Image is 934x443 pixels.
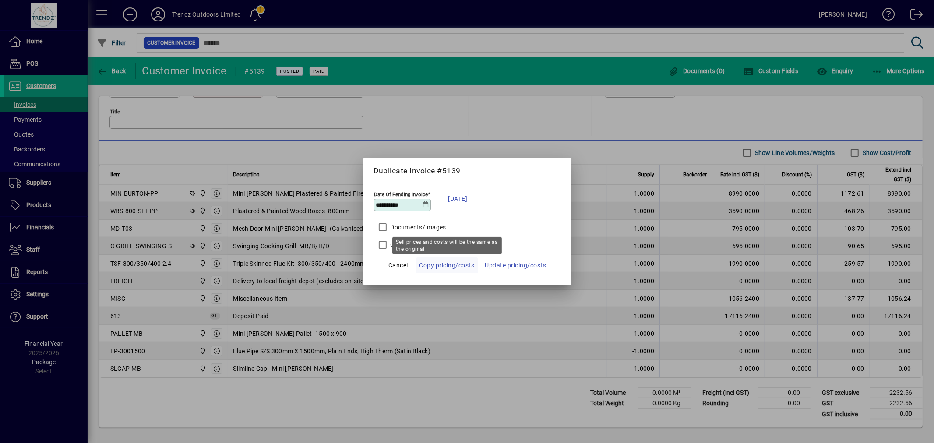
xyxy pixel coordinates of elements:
button: Copy pricing/costs [416,257,478,273]
span: Update pricing/costs [485,260,546,271]
div: Sell prices and costs will be the same as the original [392,237,502,254]
mat-label: Date Of Pending Invoice [374,191,428,197]
button: Update pricing/costs [482,257,550,273]
span: Cancel [388,260,408,271]
button: Cancel [384,257,412,273]
span: [DATE] [448,193,468,204]
label: Documents/Images [389,223,446,232]
h5: Duplicate Invoice #5139 [374,166,560,176]
span: Copy pricing/costs [419,260,475,271]
button: [DATE] [444,188,472,210]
